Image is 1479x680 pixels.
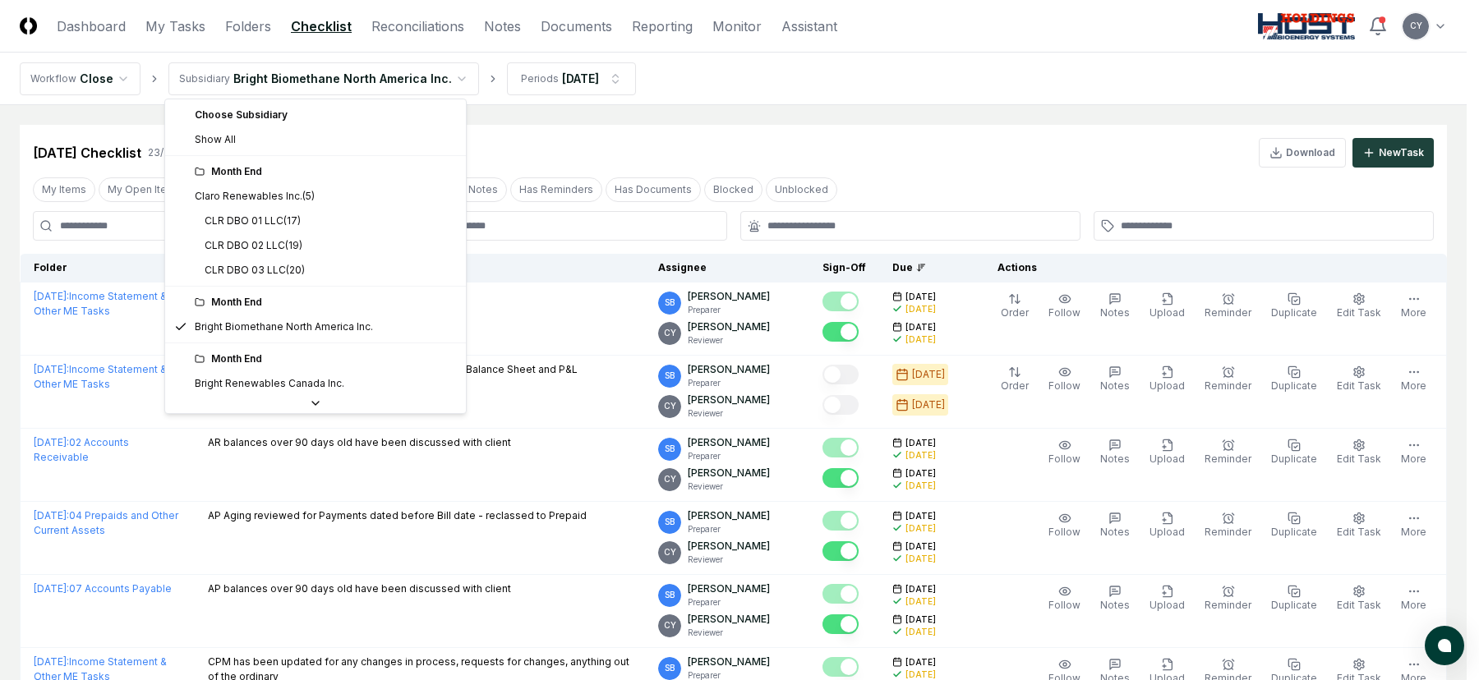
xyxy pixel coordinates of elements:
div: Month End [195,351,456,366]
div: Bright Renewables Canada Inc. [195,376,344,391]
div: ( 20 ) [286,263,305,278]
div: ( 17 ) [283,214,301,228]
div: Month End [195,164,456,179]
div: Month End [195,295,456,310]
div: Claro Renewables Inc. [195,189,315,204]
div: CLR DBO 01 LLC [195,214,301,228]
div: Bright Biomethane North America Inc. [195,319,373,334]
div: CLR DBO 02 LLC [195,238,302,253]
div: CLR DBO 03 LLC [195,263,305,278]
span: Show All [195,132,236,147]
div: ( 19 ) [285,238,302,253]
div: ( 5 ) [302,189,315,204]
div: Choose Subsidiary [168,103,463,127]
